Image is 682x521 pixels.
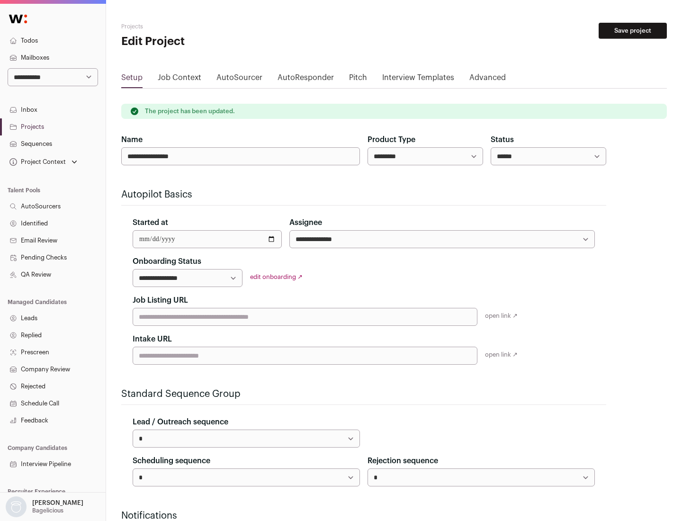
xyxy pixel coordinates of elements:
label: Rejection sequence [368,455,438,467]
div: Project Context [8,158,66,166]
p: [PERSON_NAME] [32,499,83,507]
a: edit onboarding ↗ [250,274,303,280]
p: Bagelicious [32,507,63,514]
img: Wellfound [4,9,32,28]
a: Interview Templates [382,72,454,87]
label: Status [491,134,514,145]
img: nopic.png [6,496,27,517]
a: Pitch [349,72,367,87]
p: The project has been updated. [145,108,235,115]
a: AutoSourcer [216,72,262,87]
h2: Autopilot Basics [121,188,606,201]
label: Product Type [368,134,415,145]
label: Name [121,134,143,145]
h2: Standard Sequence Group [121,387,606,401]
h1: Edit Project [121,34,303,49]
button: Open dropdown [8,155,79,169]
label: Started at [133,217,168,228]
a: Job Context [158,72,201,87]
a: Advanced [469,72,506,87]
label: Intake URL [133,333,172,345]
label: Lead / Outreach sequence [133,416,228,428]
label: Assignee [289,217,322,228]
h2: Projects [121,23,303,30]
label: Onboarding Status [133,256,201,267]
button: Save project [599,23,667,39]
label: Job Listing URL [133,295,188,306]
label: Scheduling sequence [133,455,210,467]
a: AutoResponder [278,72,334,87]
button: Open dropdown [4,496,85,517]
a: Setup [121,72,143,87]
